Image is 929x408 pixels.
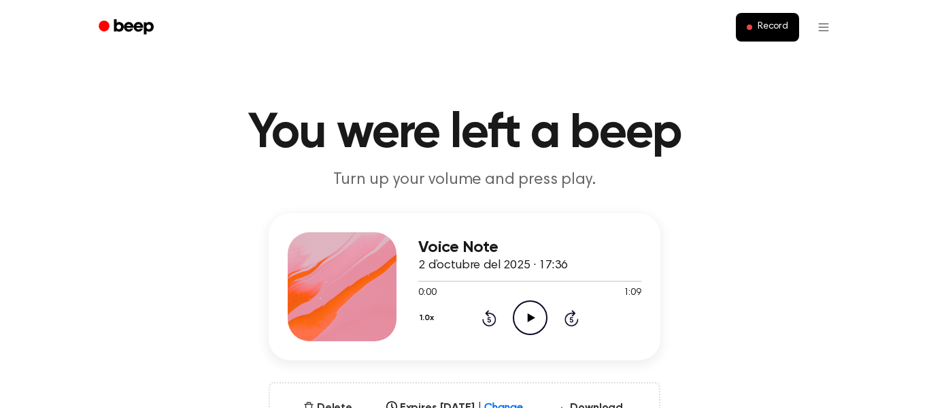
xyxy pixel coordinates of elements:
[624,286,641,300] span: 1:09
[418,238,641,257] h3: Voice Note
[758,21,788,33] span: Record
[89,14,166,41] a: Beep
[418,286,436,300] span: 0:00
[736,13,799,42] button: Record
[418,260,568,272] span: 2 d’octubre del 2025 · 17:36
[116,109,813,158] h1: You were left a beep
[203,169,726,191] p: Turn up your volume and press play.
[807,11,840,44] button: Open menu
[418,307,439,330] button: 1.0x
